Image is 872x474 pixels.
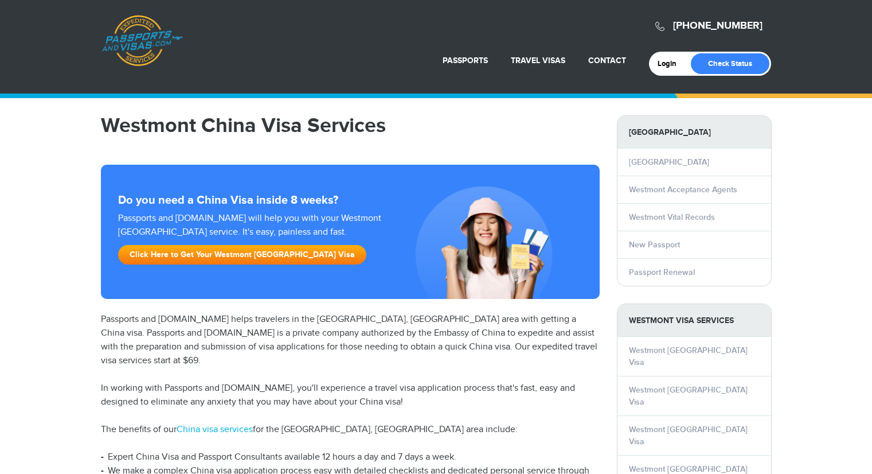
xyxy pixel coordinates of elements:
a: [PHONE_NUMBER] [673,20,762,32]
div: Passports and [DOMAIN_NAME] will help you with your Westmont [GEOGRAPHIC_DATA] service. It's easy... [114,212,390,270]
a: Westmont [GEOGRAPHIC_DATA] Visa [629,425,748,446]
a: Westmont Acceptance Agents [629,185,737,195]
a: Travel Visas [511,56,565,65]
a: Westmont Vital Records [629,212,715,222]
p: In working with Passports and [DOMAIN_NAME], you'll experience a travel visa application process ... [101,382,600,409]
a: Click Here to Get Your Westmont [GEOGRAPHIC_DATA] Visa [118,245,366,265]
a: Contact [588,56,626,65]
a: China visa services [177,424,253,435]
a: Passports [443,56,488,65]
p: The benefits of our for the [GEOGRAPHIC_DATA], [GEOGRAPHIC_DATA] area include: [101,423,600,437]
a: Passports & [DOMAIN_NAME] [101,15,183,67]
strong: [GEOGRAPHIC_DATA] [617,116,771,149]
a: New Passport [629,240,680,250]
p: Passports and [DOMAIN_NAME] helps travelers in the [GEOGRAPHIC_DATA], [GEOGRAPHIC_DATA] area with... [101,313,600,368]
a: Check Status [691,53,769,74]
li: Expert China Visa and Passport Consultants available 12 hours a day and 7 days a week. [101,450,600,464]
a: [GEOGRAPHIC_DATA] [629,157,709,167]
a: Passport Renewal [629,267,695,277]
strong: Westmont Visa Services [617,304,771,337]
h1: Westmont China Visa Services [101,115,600,136]
a: Login [658,59,685,68]
a: Westmont [GEOGRAPHIC_DATA] Visa [629,345,748,367]
a: Westmont [GEOGRAPHIC_DATA] Visa [629,385,748,407]
strong: Do you need a China Visa inside 8 weeks? [118,193,582,207]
